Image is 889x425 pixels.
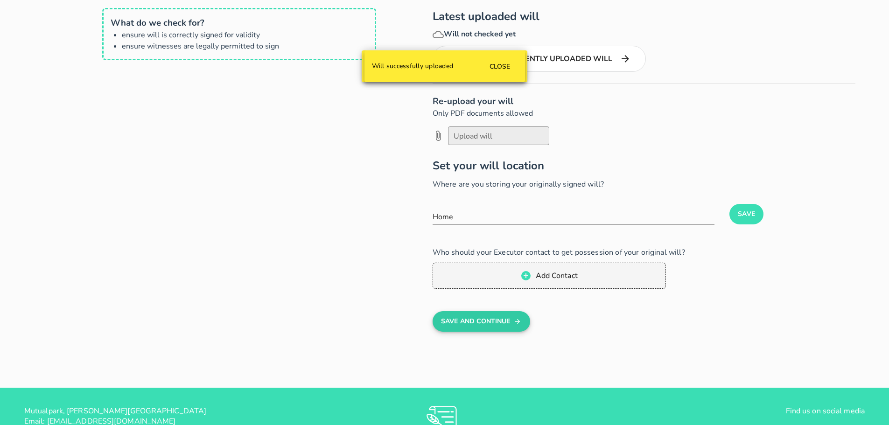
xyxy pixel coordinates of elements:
button: CLOSE [481,58,517,75]
p: Only PDF documents allowed [433,108,855,119]
h2: Set your will location [433,157,855,174]
h3: What do we check for? [111,16,368,29]
h4: Will not checked yet [433,28,855,40]
li: ensure will is correctly signed for validity [122,29,368,41]
div: Will location successfully updated [362,55,481,77]
button: Save And Continue [433,311,530,332]
p: Find us on social media [585,406,865,416]
label: Where are you storing your originally signed will? [433,179,604,189]
h3: Re-upload your will [433,95,855,108]
span: CLOSE [489,62,510,71]
button: View the most recently uploaded will [433,46,646,72]
label: Who should your Executor contact to get possession of your original will? [433,247,685,258]
button: Upload will prepended action [430,130,447,142]
span: Add Contact [535,271,578,281]
button: Save [729,204,763,224]
div: Will successfully uploaded [364,55,478,77]
button: Add Contact [433,263,666,289]
li: ensure witnesses are legally permitted to sign [122,41,368,52]
h2: Latest uploaded will [433,8,855,25]
span: Mutualpark, [PERSON_NAME][GEOGRAPHIC_DATA] [24,406,206,416]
